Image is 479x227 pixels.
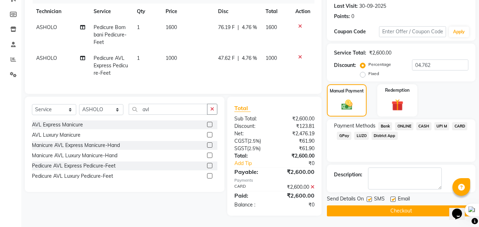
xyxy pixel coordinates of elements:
[36,24,57,30] span: ASHOLO
[218,24,235,31] span: 76.19 F
[388,98,407,112] img: _gift.svg
[434,122,450,130] span: UPI M
[249,138,260,144] span: 2.5%
[372,132,398,140] span: District App
[94,24,127,45] span: Pedicure Bombani Pedicure-Feet
[369,49,391,57] div: ₹2,600.00
[229,145,274,152] div: ( )
[274,183,320,191] div: ₹2,600.00
[229,201,274,209] div: Balance :
[234,104,251,112] span: Total
[282,160,320,167] div: ₹0
[274,191,320,200] div: ₹2,600.00
[94,55,128,76] span: Pedicure AVL Express Pedicure-Feet
[291,4,314,19] th: Action
[137,24,140,30] span: 1
[229,123,274,130] div: Discount:
[327,195,364,204] span: Send Details On
[32,162,116,170] div: Pedicure AVL Express Pedicure-Feet
[242,24,257,31] span: 4.76 %
[234,145,247,152] span: SGST
[368,70,379,77] label: Fixed
[266,55,277,61] span: 1000
[351,13,354,20] div: 0
[368,61,391,68] label: Percentage
[274,115,320,123] div: ₹2,600.00
[416,122,431,130] span: CASH
[274,130,320,137] div: ₹2,476.19
[334,171,362,178] div: Description:
[242,55,257,62] span: 4.76 %
[229,160,282,167] a: Add Tip
[337,132,351,140] span: GPay
[330,88,364,94] label: Manual Payment
[32,131,80,139] div: AVL Luxury Manicure
[36,55,57,61] span: ASHOLO
[32,142,120,149] div: Manicure AVL Express Manicure-Hand
[274,145,320,152] div: ₹61.90
[334,62,356,69] div: Discount:
[32,121,83,129] div: AVL Express Manicure
[338,98,356,111] img: _cash.svg
[334,13,350,20] div: Points:
[274,123,320,130] div: ₹123.81
[249,146,259,151] span: 2.5%
[218,55,235,62] span: 47.62 F
[327,205,475,216] button: Checkout
[334,28,379,35] div: Coupon Code
[166,24,177,30] span: 1600
[137,55,140,61] span: 1
[374,195,385,204] span: SMS
[234,177,314,183] div: Payments
[229,137,274,145] div: ( )
[378,122,392,130] span: Bank
[229,152,274,160] div: Total:
[214,4,261,19] th: Disc
[89,4,133,19] th: Service
[274,137,320,145] div: ₹61.90
[229,130,274,137] div: Net:
[133,4,161,19] th: Qty
[274,152,320,160] div: ₹2,600.00
[395,122,413,130] span: ONLINE
[238,24,239,31] span: |
[32,172,113,180] div: Pedicure AVL Luxury Pedicure-Feet
[449,27,469,37] button: Apply
[261,4,291,19] th: Total
[334,122,375,130] span: Payment Methods
[398,195,410,204] span: Email
[32,4,89,19] th: Technician
[166,55,177,61] span: 1000
[334,49,366,57] div: Service Total:
[354,132,369,140] span: LUZO
[359,2,386,10] div: 30-09-2025
[229,115,274,123] div: Sub Total:
[229,168,274,176] div: Payable:
[385,87,410,93] label: Redemption
[452,122,467,130] span: CARD
[234,138,247,144] span: CGST
[32,152,117,159] div: Manicure AVL Luxury Manicure-Hand
[266,24,277,30] span: 1600
[274,168,320,176] div: ₹2,600.00
[274,201,320,209] div: ₹0
[379,26,446,37] input: Enter Offer / Coupon Code
[449,199,472,220] iframe: chat widget
[161,4,214,19] th: Price
[229,183,274,191] div: CARD
[238,55,239,62] span: |
[334,2,358,10] div: Last Visit:
[129,104,207,115] input: Search or Scan
[229,191,274,200] div: Paid:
